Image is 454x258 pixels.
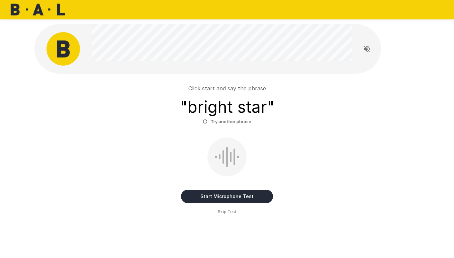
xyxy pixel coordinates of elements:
[188,84,266,92] p: Click start and say the phrase
[180,98,274,116] h3: " bright star "
[201,116,253,127] button: Try another phrase
[218,208,236,215] span: Skip Test
[360,42,373,56] button: Read questions aloud
[181,190,273,203] button: Start Microphone Test
[47,32,80,66] img: bal_avatar.png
